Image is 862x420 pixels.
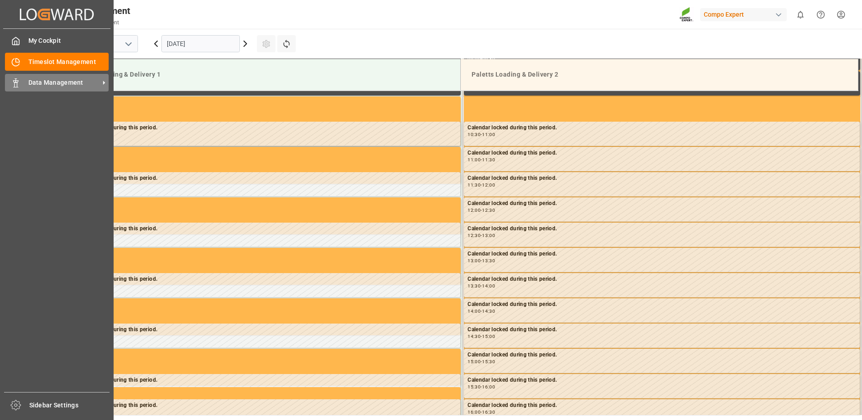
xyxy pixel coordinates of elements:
[68,376,457,385] div: Calendar locked during this period.
[468,208,481,212] div: 12:00
[679,7,694,23] img: Screenshot%202023-09-29%20at%2010.02.21.png_1712312052.png
[68,98,457,107] div: Occupied
[482,385,495,389] div: 16:00
[481,183,482,187] div: -
[468,351,856,360] div: Calendar locked during this period.
[481,410,482,414] div: -
[468,385,481,389] div: 15:30
[482,334,495,338] div: 15:00
[468,360,481,364] div: 15:00
[481,284,482,288] div: -
[121,37,135,51] button: open menu
[700,6,790,23] button: Compo Expert
[68,351,457,360] div: Occupied
[28,78,100,87] span: Data Management
[468,376,856,385] div: Calendar locked during this period.
[482,233,495,237] div: 13:00
[29,401,110,410] span: Sidebar Settings
[482,410,495,414] div: 16:30
[68,275,457,284] div: Calendar locked during this period.
[468,309,481,313] div: 14:00
[68,250,457,259] div: Occupied
[468,259,481,263] div: 13:00
[811,5,831,25] button: Help Center
[468,300,856,309] div: Calendar locked during this period.
[68,300,457,309] div: Occupied
[481,309,482,313] div: -
[68,224,457,233] div: Calendar locked during this period.
[5,53,109,70] a: Timeslot Management
[481,132,482,137] div: -
[468,275,856,284] div: Calendar locked during this period.
[68,325,457,334] div: Calendar locked during this period.
[481,208,482,212] div: -
[700,8,787,21] div: Compo Expert
[481,334,482,338] div: -
[481,233,482,237] div: -
[68,389,457,398] div: Occupied
[482,284,495,288] div: 14:00
[482,158,495,162] div: 11:30
[790,5,811,25] button: show 0 new notifications
[68,149,457,158] div: Occupied
[482,309,495,313] div: 14:30
[468,250,856,259] div: Calendar locked during this period.
[468,334,481,338] div: 14:30
[468,158,481,162] div: 11:00
[68,174,457,183] div: Calendar locked during this period.
[468,183,481,187] div: 11:30
[68,401,457,410] div: Calendar locked during this period.
[468,410,481,414] div: 16:00
[482,132,495,137] div: 11:00
[468,224,856,233] div: Calendar locked during this period.
[468,174,856,183] div: Calendar locked during this period.
[481,385,482,389] div: -
[468,123,856,132] div: Calendar locked during this period.
[482,259,495,263] div: 13:30
[468,233,481,237] div: 12:30
[468,199,856,208] div: Calendar locked during this period.
[70,66,453,83] div: Paletts Loading & Delivery 1
[468,325,856,334] div: Calendar locked during this period.
[481,259,482,263] div: -
[468,401,856,410] div: Calendar locked during this period.
[28,36,109,46] span: My Cockpit
[161,35,240,52] input: DD.MM.YYYY
[481,360,482,364] div: -
[28,57,109,67] span: Timeslot Management
[468,284,481,288] div: 13:30
[468,132,481,137] div: 10:30
[481,158,482,162] div: -
[68,199,457,208] div: Occupied
[68,123,457,132] div: Calendar locked during this period.
[5,32,109,50] a: My Cockpit
[468,149,856,158] div: Calendar locked during this period.
[482,183,495,187] div: 12:00
[468,66,851,83] div: Paletts Loading & Delivery 2
[482,360,495,364] div: 15:30
[482,208,495,212] div: 12:30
